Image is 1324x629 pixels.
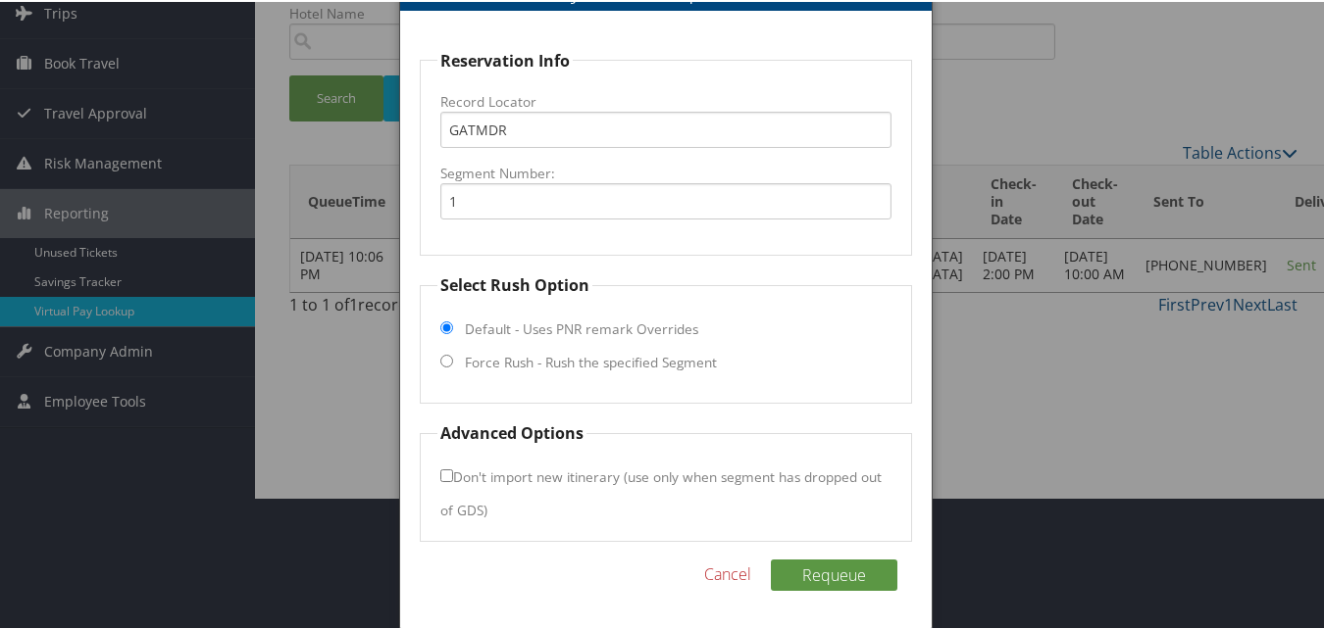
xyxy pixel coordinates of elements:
[440,467,453,480] input: Don't import new itinerary (use only when segment has dropped out of GDS)
[465,351,717,370] label: Force Rush - Rush the specified Segment
[440,162,891,181] label: Segment Number:
[704,560,751,584] a: Cancel
[437,271,592,295] legend: Select Rush Option
[437,419,586,443] legend: Advanced Options
[771,557,897,589] button: Requeue
[465,317,698,337] label: Default - Uses PNR remark Overrides
[440,90,891,110] label: Record Locator
[440,457,882,526] label: Don't import new itinerary (use only when segment has dropped out of GDS)
[437,47,573,71] legend: Reservation Info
